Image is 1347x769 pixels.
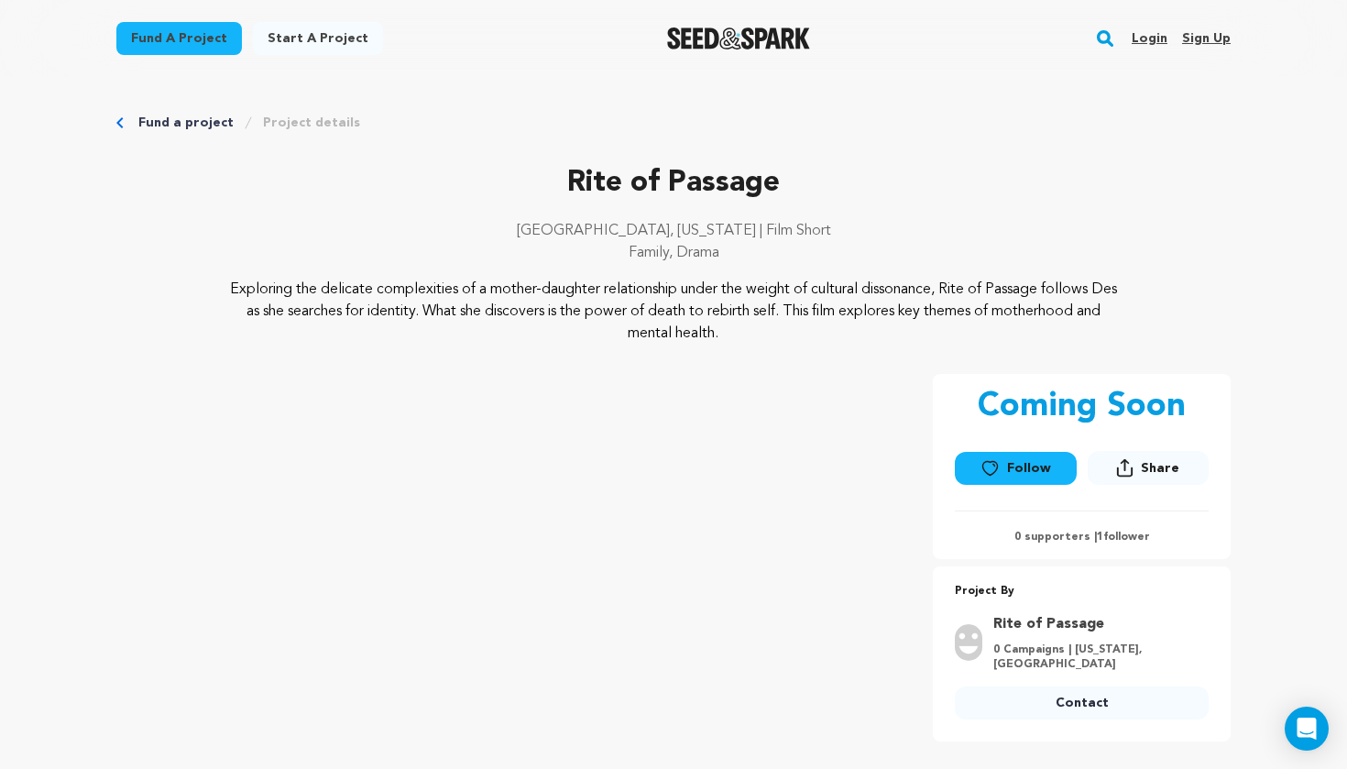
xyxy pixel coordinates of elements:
[1088,451,1209,492] span: Share
[116,114,1231,132] div: Breadcrumb
[955,452,1076,485] a: Follow
[667,27,811,49] a: Seed&Spark Homepage
[1141,459,1179,478] span: Share
[955,687,1209,720] a: Contact
[1088,451,1209,485] button: Share
[116,22,242,55] a: Fund a project
[667,27,811,49] img: Seed&Spark Logo Dark Mode
[1285,707,1329,751] div: Open Intercom Messenger
[955,581,1209,602] p: Project By
[955,624,982,661] img: user.png
[116,220,1231,242] p: [GEOGRAPHIC_DATA], [US_STATE] | Film Short
[228,279,1120,345] p: Exploring the delicate complexities of a mother-daughter relationship under the weight of cultura...
[1132,24,1167,53] a: Login
[138,114,234,132] a: Fund a project
[955,530,1209,544] p: 0 supporters | follower
[253,22,383,55] a: Start a project
[1097,532,1103,543] span: 1
[978,389,1186,425] p: Coming Soon
[993,643,1198,672] p: 0 Campaigns | [US_STATE], [GEOGRAPHIC_DATA]
[1182,24,1231,53] a: Sign up
[116,242,1231,264] p: Family, Drama
[116,161,1231,205] p: Rite of Passage
[263,114,360,132] a: Project details
[993,613,1198,635] a: Goto Rite of Passage profile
